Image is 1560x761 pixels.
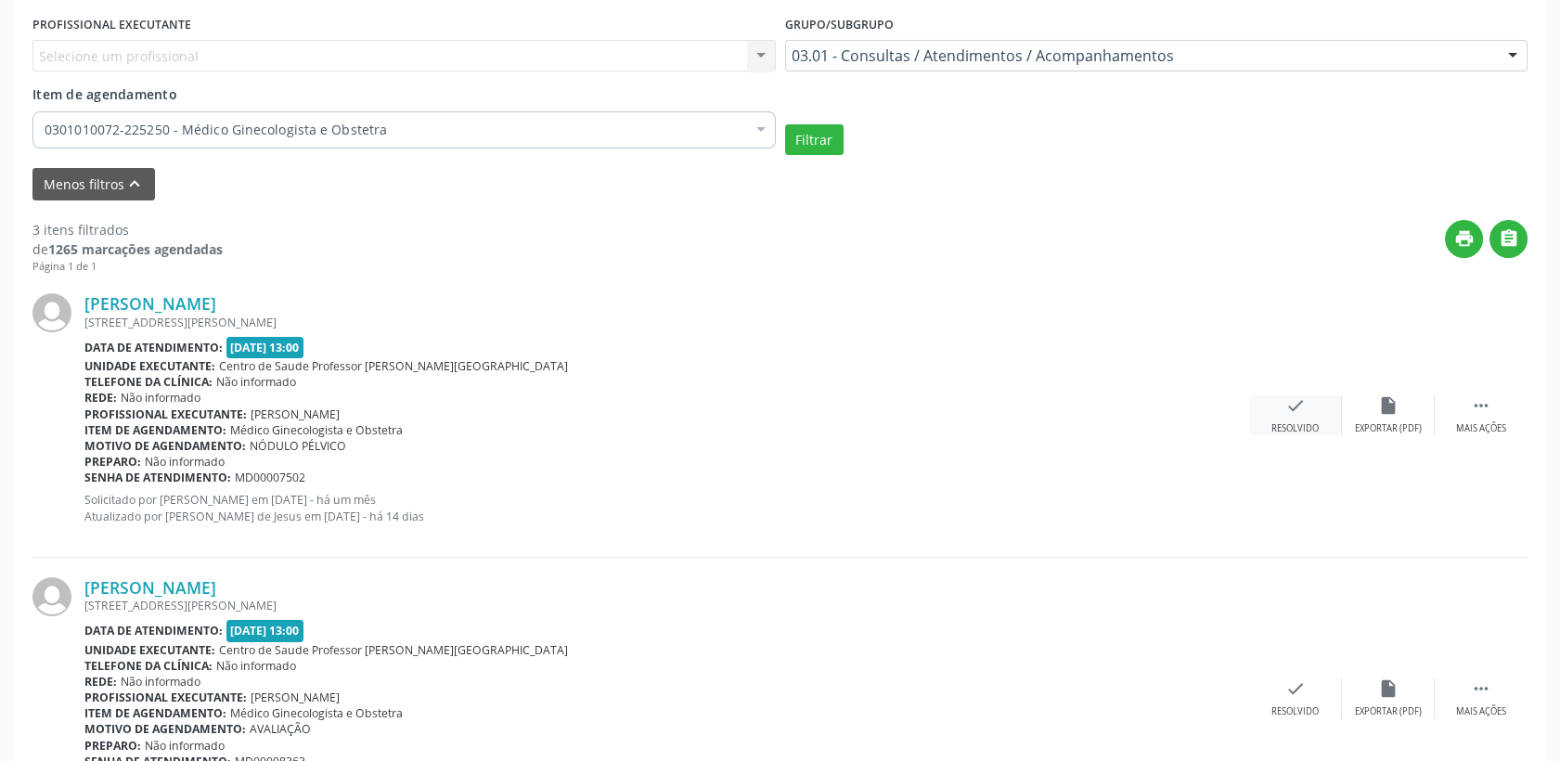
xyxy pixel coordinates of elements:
div: Exportar (PDF) [1355,422,1422,435]
i: check [1285,678,1306,699]
span: NÓDULO PÉLVICO [250,438,346,454]
div: [STREET_ADDRESS][PERSON_NAME] [84,598,1249,613]
label: Grupo/Subgrupo [785,11,894,40]
b: Profissional executante: [84,406,247,422]
span: [PERSON_NAME] [251,690,340,705]
span: Não informado [216,374,296,390]
span: Não informado [145,454,225,470]
b: Unidade executante: [84,358,215,374]
span: AVALIAÇÃO [250,721,311,737]
i: insert_drive_file [1378,395,1399,416]
div: Mais ações [1456,422,1506,435]
i: print [1454,228,1475,249]
span: Não informado [145,738,225,754]
span: Médico Ginecologista e Obstetra [230,422,403,438]
div: de [32,239,223,259]
span: 03.01 - Consultas / Atendimentos / Acompanhamentos [792,46,1490,65]
span: [DATE] 13:00 [226,620,304,641]
i:  [1471,395,1491,416]
div: Página 1 de 1 [32,259,223,275]
span: Item de agendamento [32,85,177,103]
div: Mais ações [1456,705,1506,718]
div: [STREET_ADDRESS][PERSON_NAME] [84,315,1249,330]
b: Rede: [84,390,117,406]
i:  [1499,228,1519,249]
span: 0301010072-225250 - Médico Ginecologista e Obstetra [45,121,745,139]
img: img [32,293,71,332]
span: Não informado [216,658,296,674]
b: Unidade executante: [84,642,215,658]
button: Menos filtroskeyboard_arrow_up [32,168,155,200]
div: Resolvido [1271,705,1319,718]
i:  [1471,678,1491,699]
span: [PERSON_NAME] [251,406,340,422]
i: keyboard_arrow_up [124,174,145,194]
span: [DATE] 13:00 [226,337,304,358]
div: Resolvido [1271,422,1319,435]
img: img [32,577,71,616]
b: Data de atendimento: [84,623,223,638]
strong: 1265 marcações agendadas [48,240,223,258]
span: Não informado [121,390,200,406]
b: Item de agendamento: [84,705,226,721]
span: Centro de Saude Professor [PERSON_NAME][GEOGRAPHIC_DATA] [219,358,568,374]
span: Médico Ginecologista e Obstetra [230,705,403,721]
span: MD00007502 [235,470,305,485]
b: Rede: [84,674,117,690]
b: Profissional executante: [84,690,247,705]
b: Telefone da clínica: [84,374,213,390]
b: Item de agendamento: [84,422,226,438]
i: insert_drive_file [1378,678,1399,699]
a: [PERSON_NAME] [84,293,216,314]
b: Senha de atendimento: [84,470,231,485]
b: Preparo: [84,738,141,754]
span: Centro de Saude Professor [PERSON_NAME][GEOGRAPHIC_DATA] [219,642,568,658]
button: print [1445,220,1483,258]
button: Filtrar [785,124,844,156]
span: Não informado [121,674,200,690]
b: Telefone da clínica: [84,658,213,674]
i: check [1285,395,1306,416]
b: Motivo de agendamento: [84,721,246,737]
button:  [1489,220,1528,258]
a: [PERSON_NAME] [84,577,216,598]
div: 3 itens filtrados [32,220,223,239]
b: Preparo: [84,454,141,470]
p: Solicitado por [PERSON_NAME] em [DATE] - há um mês Atualizado por [PERSON_NAME] de Jesus em [DATE... [84,492,1249,523]
div: Exportar (PDF) [1355,705,1422,718]
b: Motivo de agendamento: [84,438,246,454]
label: PROFISSIONAL EXECUTANTE [32,11,191,40]
b: Data de atendimento: [84,340,223,355]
